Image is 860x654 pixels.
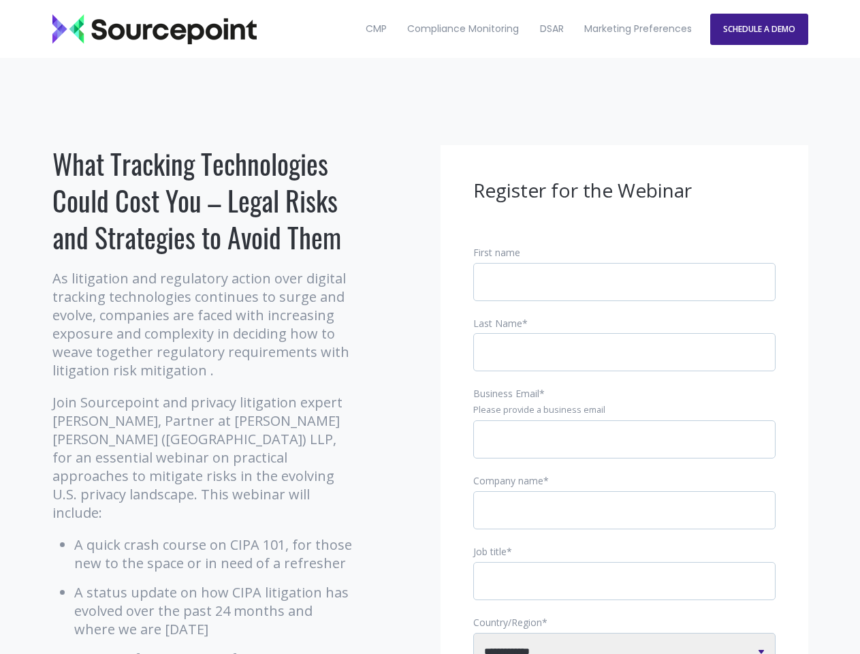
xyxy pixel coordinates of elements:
[473,616,542,629] span: Country/Region
[710,14,808,45] a: SCHEDULE A DEMO
[52,393,355,522] p: Join Sourcepoint and privacy litigation expert [PERSON_NAME], Partner at [PERSON_NAME] [PERSON_NA...
[473,387,539,400] span: Business Email
[74,583,355,638] li: A status update on how CIPA litigation has evolved over the past 24 months and where we are [DATE]
[52,145,355,255] h1: What Tracking Technologies Could Cost You – Legal Risks and Strategies to Avoid Them
[473,246,520,259] span: First name
[473,545,507,558] span: Job title
[473,474,543,487] span: Company name
[473,317,522,330] span: Last Name
[52,14,257,44] img: Sourcepoint_logo_black_transparent (2)-2
[52,269,355,379] p: As litigation and regulatory action over digital tracking technologies continues to surge and evo...
[74,535,355,572] li: A quick crash course on CIPA 101, for those new to the space or in need of a refresher
[473,404,776,416] legend: Please provide a business email
[473,178,776,204] h3: Register for the Webinar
